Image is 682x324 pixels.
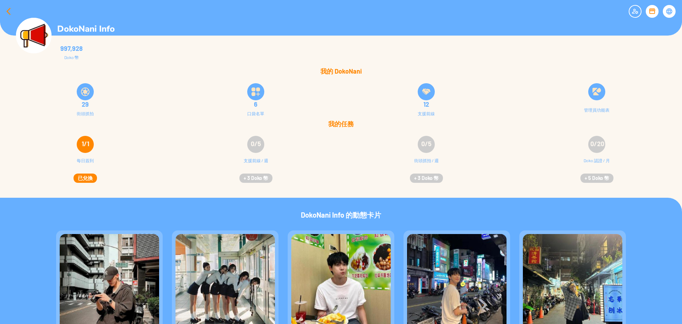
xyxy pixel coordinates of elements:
[584,107,610,112] div: 管理員功能表
[410,174,443,183] button: + 3 Doko 幣
[74,174,97,183] button: 已兌換
[57,23,115,35] p: DokoNani Info
[4,101,166,108] div: 29
[418,111,435,116] div: 支援前線
[422,87,431,96] img: frontLineSupply.svg
[60,55,83,60] div: Doko 幣
[244,157,268,171] div: 支援前線 / 週
[16,18,52,53] img: Visruth.jpg not found
[251,140,261,148] span: 0/5
[584,157,610,171] div: Doko 認證 / 月
[421,140,432,148] span: 0/5
[592,87,601,96] img: Doko_logo.svg
[414,157,439,171] div: 街頭抓拍 / 週
[590,140,604,148] span: 0/20
[77,157,94,171] div: 每日簽到
[247,111,264,116] div: 口袋名單
[82,140,89,148] span: 1/1
[77,111,94,116] div: 街頭抓拍
[175,101,337,108] div: 6
[251,87,260,96] img: bucketListIcon.svg
[81,87,90,96] img: snapShot.svg
[239,174,272,183] button: + 3 Doko 幣
[345,101,507,108] div: 12
[580,174,613,183] button: + 5 Doko 幣
[60,45,83,52] div: 997,928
